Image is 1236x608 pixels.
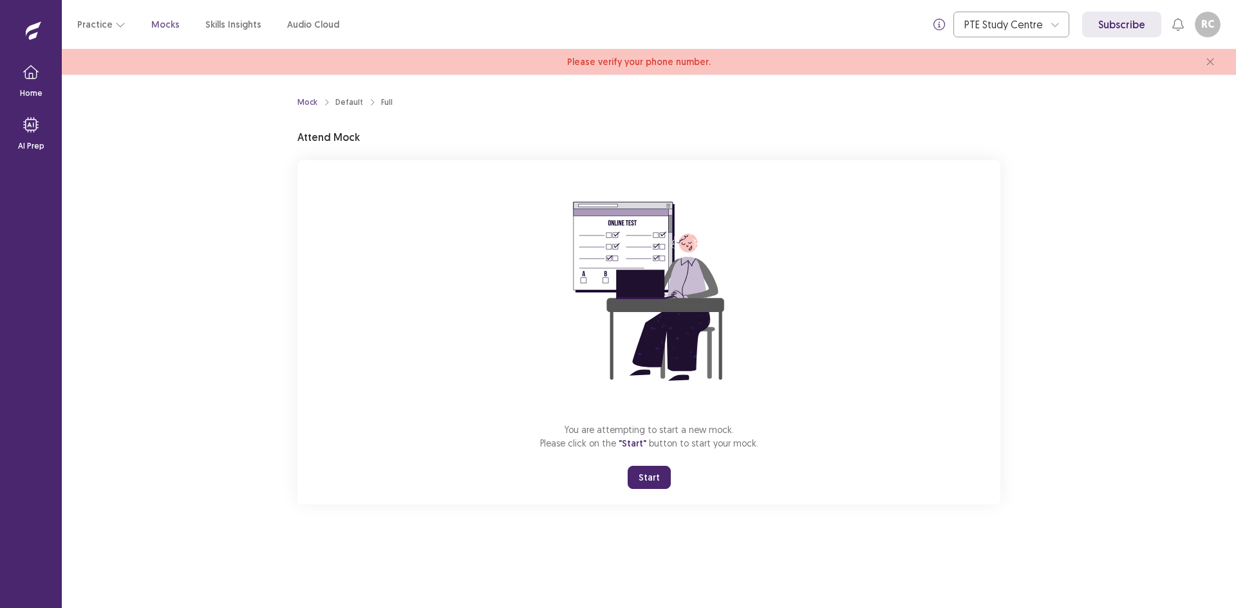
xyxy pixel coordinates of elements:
p: You are attempting to start a new mock. Please click on the button to start your mock. [540,423,758,450]
p: AI Prep [18,140,44,152]
nav: breadcrumb [297,97,393,108]
span: "Start" [619,438,646,449]
button: Practice [77,13,126,36]
div: Default [335,97,363,108]
img: attend-mock [533,176,765,407]
a: Mock [297,97,317,108]
p: Home [20,88,42,99]
button: info [928,13,951,36]
a: Subscribe [1082,12,1161,37]
a: Skills Insights [205,18,261,32]
button: RC [1195,12,1221,37]
div: Full [381,97,393,108]
button: close [1200,51,1221,72]
p: Attend Mock [297,129,360,145]
a: Audio Cloud [287,18,339,32]
div: PTE Study Centre [964,12,1044,37]
span: Please verify your phone number. [567,55,711,69]
button: Start [628,466,671,489]
a: Mocks [151,18,180,32]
